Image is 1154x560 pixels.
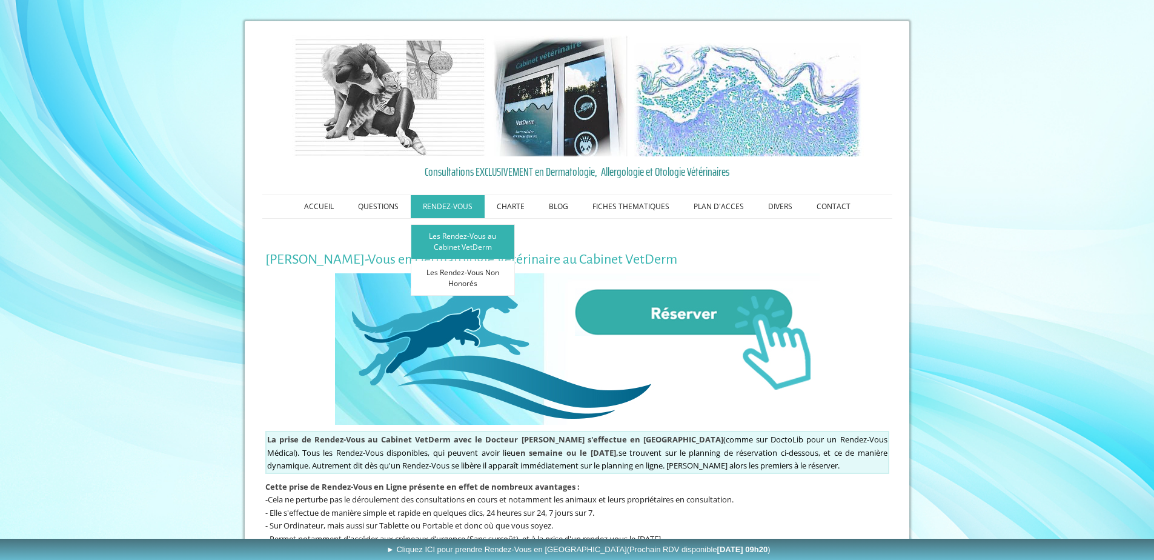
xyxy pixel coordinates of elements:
span: en semaine ou le [DATE], [516,447,618,458]
span: ► Cliquez ICI pour prendre Rendez-Vous en [GEOGRAPHIC_DATA] [386,545,771,554]
h1: [PERSON_NAME]-Vous en Dermatologie Vétérinaire au Cabinet VetDerm [265,252,889,267]
span: - Elle s'effectue de manière simple et rapide en quelques clics, 24 heures sur 24, 7 jours sur 7. [265,507,594,518]
a: CONTACT [804,195,863,218]
a: RENDEZ-VOUS [411,195,485,218]
a: FICHES THEMATIQUES [580,195,681,218]
a: Consultations EXCLUSIVEMENT en Dermatologie, Allergologie et Otologie Vétérinaires [265,162,889,181]
a: DIVERS [756,195,804,218]
span: (Prochain RDV disponible ) [627,545,771,554]
a: ACCUEIL [292,195,346,218]
span: Cette p [265,481,580,492]
strong: La prise de Rendez-Vous au Cabinet VetDerm avec le Docteur [PERSON_NAME] s'effectue en [GEOGRAPHI... [267,434,723,445]
b: [DATE] 09h20 [717,545,768,554]
img: Rendez-Vous en Ligne au Cabinet VetDerm [335,273,820,425]
span: - [265,494,268,505]
a: CHARTE [485,195,537,218]
a: PLAN D'ACCES [681,195,756,218]
span: - Sur Ordinateur, mais aussi sur Tablette ou Portable et donc où que vous soyez. [265,520,553,531]
a: Les Rendez-Vous au Cabinet VetDerm [411,224,515,259]
span: (comme [267,434,753,445]
span: sur DoctoLib pour un Rendez-Vous Médical). Tous les Rendez-Vous disponibles, qui peuvent avoir lieu [267,434,887,458]
span: - Permet notamment d'accéder aux créneaux d’urgence (Sans surcoût) et à la prise d'un rendez-vous... [265,533,663,544]
a: QUESTIONS [346,195,411,218]
a: BLOG [537,195,580,218]
span: rise de Rendez-Vous en Ligne présente en effet de nombreux avantages : [294,481,580,492]
span: Cela ne perturbe pas le déroulement des consultations en cours et notamment les animaux et leurs ... [268,494,734,505]
a: Les Rendez-Vous Non Honorés [411,261,515,296]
